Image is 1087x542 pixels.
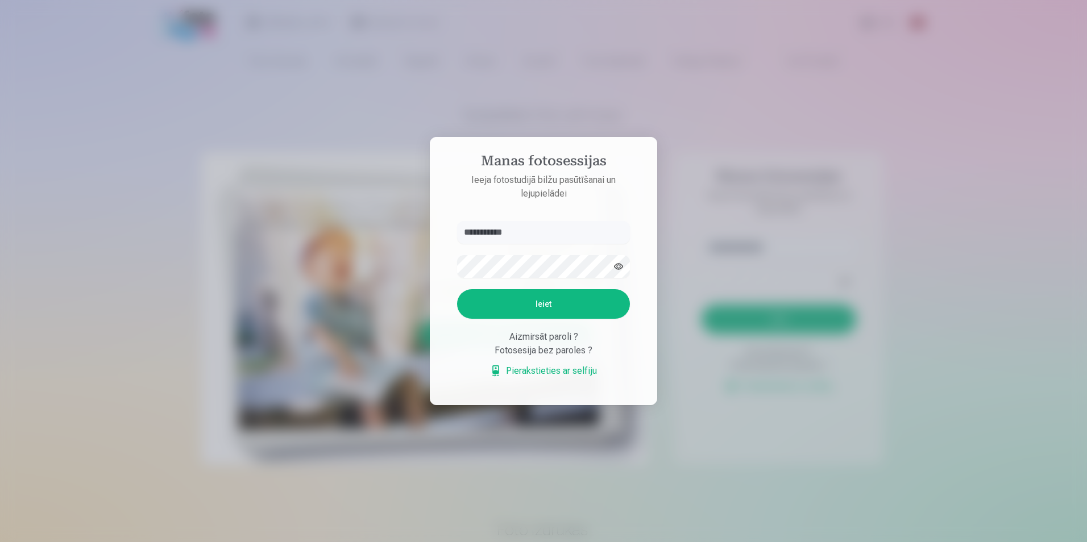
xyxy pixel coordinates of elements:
div: Fotosesija bez paroles ? [457,344,630,357]
p: Ieeja fotostudijā bilžu pasūtīšanai un lejupielādei [446,173,641,201]
div: Aizmirsāt paroli ? [457,330,630,344]
h4: Manas fotosessijas [446,153,641,173]
button: Ieiet [457,289,630,319]
a: Pierakstieties ar selfiju [490,364,597,378]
